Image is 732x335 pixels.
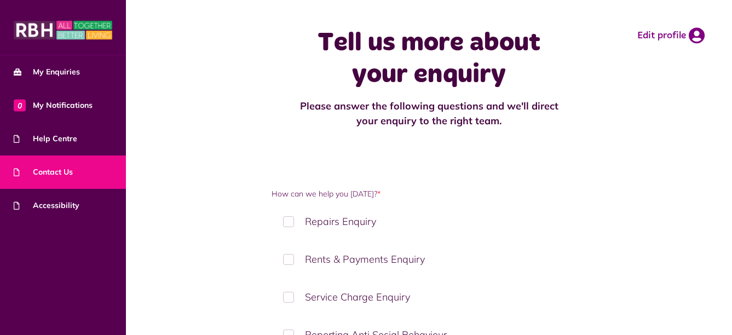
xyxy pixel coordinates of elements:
span: My Notifications [14,100,93,111]
span: Accessibility [14,200,79,211]
span: My Enquiries [14,66,80,78]
label: Rents & Payments Enquiry [272,243,586,275]
strong: Please answer the following questions and we'll direct your enquiry to the right team [300,100,558,127]
a: Edit profile [637,27,705,44]
span: Contact Us [14,166,73,178]
img: MyRBH [14,19,112,41]
span: 0 [14,99,26,111]
strong: . [499,114,502,127]
label: Repairs Enquiry [272,205,586,238]
label: How can we help you [DATE]? [272,188,586,200]
h1: Tell us more about your enquiry [289,27,570,90]
label: Service Charge Enquiry [272,281,586,313]
span: Help Centre [14,133,77,145]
